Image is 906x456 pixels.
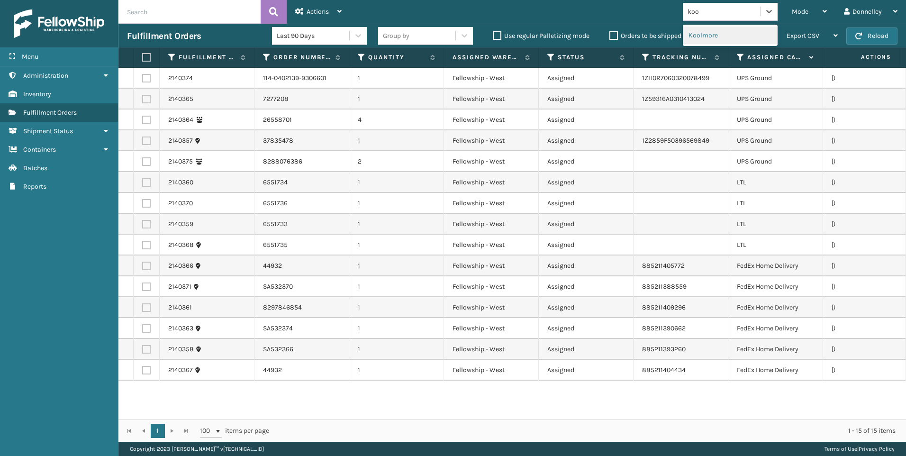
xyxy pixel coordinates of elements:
[642,283,687,291] a: 885211388559
[792,8,808,16] span: Mode
[254,318,349,339] td: SA532374
[168,73,193,83] a: 2140374
[349,89,444,109] td: 1
[168,115,193,125] a: 2140364
[200,426,214,436] span: 100
[254,193,349,214] td: 6551736
[642,324,686,332] a: 885211390662
[168,345,194,354] a: 2140358
[683,27,778,44] div: Koolmore
[824,446,857,452] a: Terms of Use
[831,49,897,65] span: Actions
[539,255,634,276] td: Assigned
[728,255,823,276] td: FedEx Home Delivery
[728,297,823,318] td: FedEx Home Delivery
[151,424,165,438] a: 1
[127,30,201,42] h3: Fulfillment Orders
[349,151,444,172] td: 2
[349,193,444,214] td: 1
[539,235,634,255] td: Assigned
[444,360,539,381] td: Fellowship - West
[539,89,634,109] td: Assigned
[254,235,349,255] td: 6551735
[254,339,349,360] td: SA532366
[824,442,895,456] div: |
[642,366,686,374] a: 885211404434
[168,136,193,146] a: 2140357
[168,178,193,187] a: 2140360
[179,53,236,62] label: Fulfillment Order Id
[444,255,539,276] td: Fellowship - West
[349,109,444,130] td: 4
[728,339,823,360] td: FedEx Home Delivery
[168,365,193,375] a: 2140367
[539,68,634,89] td: Assigned
[130,442,264,456] p: Copyright 2023 [PERSON_NAME]™ v [TECHNICAL_ID]
[444,130,539,151] td: Fellowship - West
[168,303,192,312] a: 2140361
[444,235,539,255] td: Fellowship - West
[349,68,444,89] td: 1
[444,318,539,339] td: Fellowship - West
[307,8,329,16] span: Actions
[642,74,709,82] a: 1ZH0R7060320078499
[747,53,805,62] label: Assigned Carrier Service
[349,130,444,151] td: 1
[444,172,539,193] td: Fellowship - West
[23,182,46,191] span: Reports
[168,219,193,229] a: 2140359
[254,172,349,193] td: 6551734
[642,95,705,103] a: 1Z59316A0310413024
[168,94,193,104] a: 2140365
[728,172,823,193] td: LTL
[539,276,634,297] td: Assigned
[254,130,349,151] td: 37835478
[539,318,634,339] td: Assigned
[453,53,520,62] label: Assigned Warehouse
[444,276,539,297] td: Fellowship - West
[444,89,539,109] td: Fellowship - West
[23,146,56,154] span: Containers
[642,262,685,270] a: 885211405772
[859,446,895,452] a: Privacy Policy
[168,157,193,166] a: 2140375
[539,214,634,235] td: Assigned
[444,339,539,360] td: Fellowship - West
[787,32,819,40] span: Export CSV
[642,303,686,311] a: 885211409296
[728,109,823,130] td: UPS Ground
[558,53,615,62] label: Status
[609,32,701,40] label: Orders to be shipped [DATE]
[642,345,686,353] a: 885211393260
[539,193,634,214] td: Assigned
[168,199,193,208] a: 2140370
[200,424,269,438] span: items per page
[539,130,634,151] td: Assigned
[383,31,409,41] div: Group by
[728,130,823,151] td: UPS Ground
[254,214,349,235] td: 6551733
[254,276,349,297] td: SA532370
[349,255,444,276] td: 1
[254,151,349,172] td: 8288076386
[282,426,896,436] div: 1 - 15 of 15 items
[444,193,539,214] td: Fellowship - West
[349,235,444,255] td: 1
[728,89,823,109] td: UPS Ground
[444,151,539,172] td: Fellowship - West
[22,53,38,61] span: Menu
[444,297,539,318] td: Fellowship - West
[349,172,444,193] td: 1
[728,193,823,214] td: LTL
[539,172,634,193] td: Assigned
[728,318,823,339] td: FedEx Home Delivery
[728,68,823,89] td: UPS Ground
[23,90,51,98] span: Inventory
[493,32,589,40] label: Use regular Palletizing mode
[273,53,331,62] label: Order Number
[349,339,444,360] td: 1
[728,151,823,172] td: UPS Ground
[254,89,349,109] td: 7277208
[349,297,444,318] td: 1
[444,214,539,235] td: Fellowship - West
